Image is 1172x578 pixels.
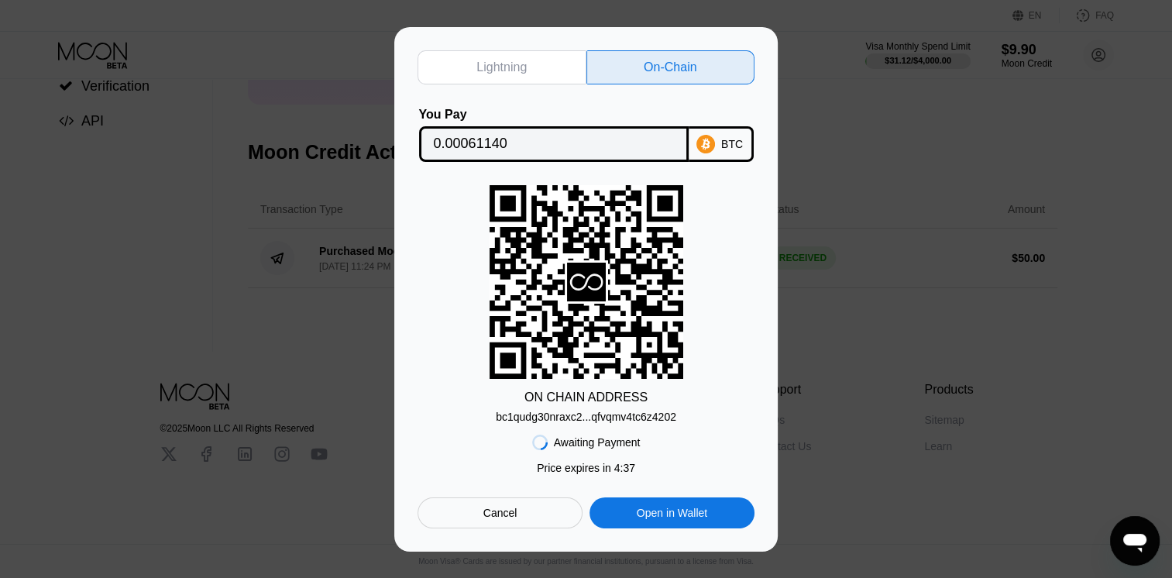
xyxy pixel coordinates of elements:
div: ON CHAIN ADDRESS [524,390,648,404]
div: You Pay [419,108,689,122]
span: 4 : 37 [614,462,635,474]
div: Lightning [418,50,586,84]
iframe: Mesajlaşma penceresini başlatma düğmesi [1110,516,1160,566]
div: On-Chain [586,50,755,84]
div: Cancel [418,497,583,528]
div: You PayBTC [418,108,754,162]
div: Open in Wallet [589,497,754,528]
div: Cancel [483,506,517,520]
div: bc1qudg30nraxc2...qfvqmv4tc6z4202 [496,404,676,423]
div: bc1qudg30nraxc2...qfvqmv4tc6z4202 [496,411,676,423]
div: Open in Wallet [637,506,707,520]
div: Awaiting Payment [554,436,641,449]
div: Price expires in [537,462,635,474]
div: BTC [721,138,743,150]
div: On-Chain [644,60,696,75]
div: Lightning [476,60,527,75]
